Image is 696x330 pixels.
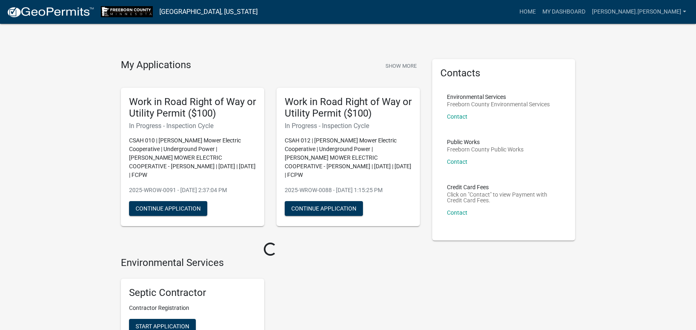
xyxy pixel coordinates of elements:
h4: Environmental Services [121,257,420,269]
img: Freeborn County, Minnesota [101,6,153,17]
p: 2025-WROW-0091 - [DATE] 2:37:04 PM [129,186,256,195]
button: Continue Application [129,201,207,216]
h6: In Progress - Inspection Cycle [129,122,256,130]
a: Contact [447,158,467,165]
p: CSAH 012 | [PERSON_NAME] Mower Electric Cooperative | Underground Power | [PERSON_NAME] MOWER ELE... [285,136,412,179]
a: Contact [447,113,467,120]
span: Start Application [136,323,189,329]
p: Contractor Registration [129,304,256,312]
h4: My Applications [121,59,191,71]
p: Environmental Services [447,94,550,100]
h5: Contacts [440,67,567,79]
p: Public Works [447,139,524,145]
a: [PERSON_NAME].[PERSON_NAME] [589,4,689,20]
p: Freeborn County Public Works [447,147,524,152]
a: My Dashboard [539,4,589,20]
p: CSAH 010 | [PERSON_NAME] Mower Electric Cooperative | Underground Power | [PERSON_NAME] MOWER ELE... [129,136,256,179]
a: Contact [447,209,467,216]
p: 2025-WROW-0088 - [DATE] 1:15:25 PM [285,186,412,195]
p: Credit Card Fees [447,184,561,190]
h6: In Progress - Inspection Cycle [285,122,412,130]
button: Show More [382,59,420,73]
p: Click on "Contact" to view Payment with Credit Card Fees. [447,192,561,203]
h5: Work in Road Right of Way or Utility Permit ($100) [129,96,256,120]
p: Freeborn County Environmental Services [447,101,550,107]
a: Home [516,4,539,20]
a: [GEOGRAPHIC_DATA], [US_STATE] [159,5,258,19]
button: Continue Application [285,201,363,216]
h5: Work in Road Right of Way or Utility Permit ($100) [285,96,412,120]
h5: Septic Contractor [129,287,256,299]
